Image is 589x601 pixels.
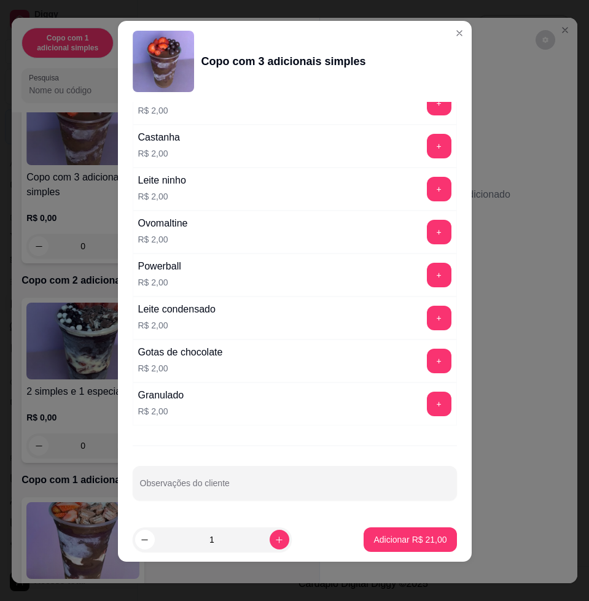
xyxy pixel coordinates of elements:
img: product-image [133,31,194,92]
div: Leite condensado [138,302,216,317]
p: R$ 2,00 [138,147,181,160]
div: Castanha [138,130,181,145]
p: R$ 2,00 [138,405,184,417]
button: add [427,263,451,287]
div: Granulado [138,388,184,403]
button: add [427,134,451,158]
button: add [427,177,451,201]
p: R$ 2,00 [138,276,181,289]
button: decrease-product-quantity [135,530,155,549]
p: R$ 2,00 [138,319,216,332]
div: Ovomaltine [138,216,188,231]
input: Observações do cliente [140,482,450,494]
div: Gotas de chocolate [138,345,223,360]
p: R$ 2,00 [138,104,172,117]
button: add [427,91,451,115]
button: add [427,220,451,244]
button: add [427,349,451,373]
button: add [427,306,451,330]
button: Close [450,23,469,43]
button: increase-product-quantity [270,530,289,549]
p: R$ 2,00 [138,190,186,203]
button: add [427,392,451,416]
p: R$ 2,00 [138,362,223,374]
button: Adicionar R$ 21,00 [364,527,456,552]
p: R$ 2,00 [138,233,188,246]
div: Copo com 3 adicionais simples [201,53,366,70]
div: Leite ninho [138,173,186,188]
p: Adicionar R$ 21,00 [373,533,447,546]
div: Powerball [138,259,181,274]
